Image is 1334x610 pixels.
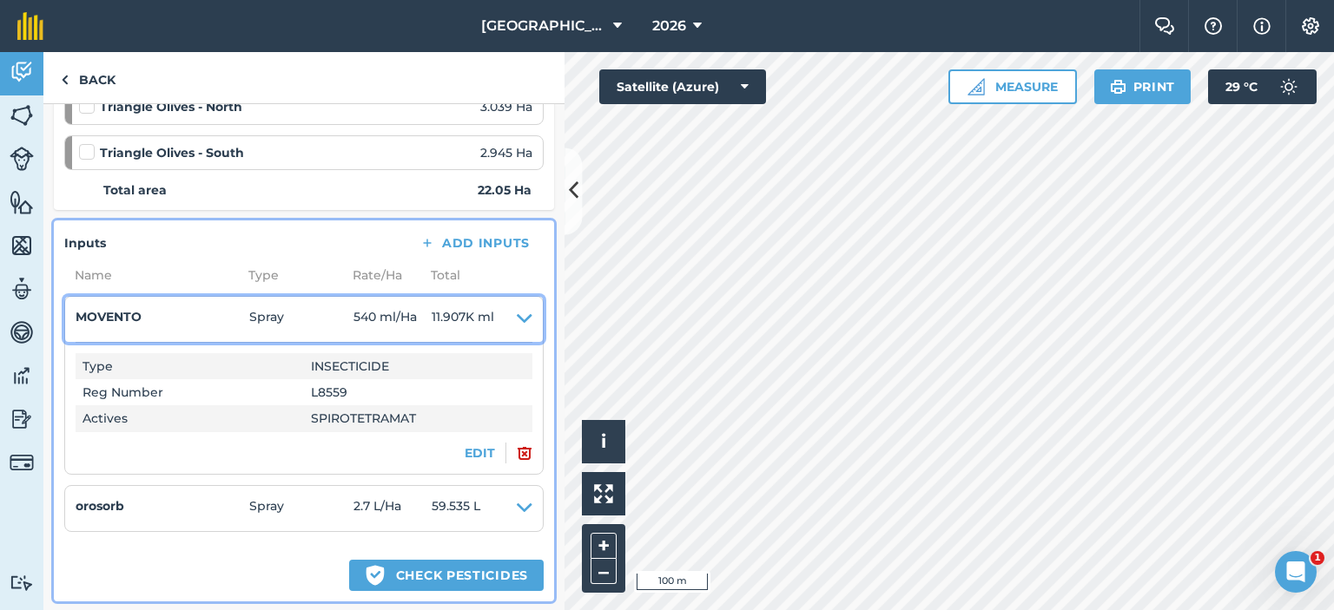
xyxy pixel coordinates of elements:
[1271,69,1306,104] img: svg+xml;base64,PD94bWwgdmVyc2lvbj0iMS4wIiBlbmNvZGluZz0idXRmLTgiPz4KPCEtLSBHZW5lcmF0b3I6IEFkb2JlIE...
[10,147,34,171] img: svg+xml;base64,PD94bWwgdmVyc2lvbj0iMS4wIiBlbmNvZGluZz0idXRmLTgiPz4KPCEtLSBHZW5lcmF0b3I6IEFkb2JlIE...
[1110,76,1126,97] img: svg+xml;base64,PHN2ZyB4bWxucz0iaHR0cDovL3d3dy53My5vcmcvMjAwMC9zdmciIHdpZHRoPSIxOSIgaGVpZ2h0PSIyNC...
[652,16,686,36] span: 2026
[304,353,532,379] td: INSECTICIDE
[591,559,617,584] button: –
[432,307,494,331] span: 11.907K ml
[582,420,625,463] button: i
[967,78,985,95] img: Ruler icon
[103,180,167,200] strong: Total area
[10,189,34,215] img: svg+xml;base64,PHN2ZyB4bWxucz0iaHR0cDovL3d3dy53My5vcmcvMjAwMC9zdmciIHdpZHRoPSI1NiIgaGVpZ2h0PSI2MC...
[420,266,460,285] span: Total
[76,379,304,405] th: Reg Number
[10,574,34,591] img: svg+xml;base64,PD94bWwgdmVyc2lvbj0iMS4wIiBlbmNvZGluZz0idXRmLTgiPz4KPCEtLSBHZW5lcmF0b3I6IEFkb2JlIE...
[1311,551,1324,565] span: 1
[353,496,432,521] span: 2.7 L / Ha
[64,266,238,285] span: Name
[76,496,249,515] h4: orosorb
[100,143,244,162] strong: Triangle Olives - South
[406,231,544,255] button: Add Inputs
[517,443,532,463] img: svg+xml;base64,PHN2ZyB4bWxucz0iaHR0cDovL3d3dy53My5vcmcvMjAwMC9zdmciIHdpZHRoPSIxOCIgaGVpZ2h0PSIyNC...
[1094,69,1192,104] button: Print
[10,102,34,128] img: svg+xml;base64,PHN2ZyB4bWxucz0iaHR0cDovL3d3dy53My5vcmcvMjAwMC9zdmciIHdpZHRoPSI1NiIgaGVpZ2h0PSI2MC...
[10,319,34,345] img: svg+xml;base64,PD94bWwgdmVyc2lvbj0iMS4wIiBlbmNvZGluZz0idXRmLTgiPz4KPCEtLSBHZW5lcmF0b3I6IEFkb2JlIE...
[238,266,342,285] span: Type
[76,307,532,331] summary: MOVENTOSpray540 ml/Ha11.907K ml
[10,59,34,85] img: svg+xml;base64,PD94bWwgdmVyc2lvbj0iMS4wIiBlbmNvZGluZz0idXRmLTgiPz4KPCEtLSBHZW5lcmF0b3I6IEFkb2JlIE...
[249,307,353,331] span: Spray
[1225,69,1258,104] span: 29 ° C
[481,16,606,36] span: [GEOGRAPHIC_DATA]
[599,69,766,104] button: Satellite (Azure)
[76,353,304,379] th: Type
[17,12,43,40] img: fieldmargin Logo
[465,443,495,462] button: EDIT
[480,143,532,162] span: 2.945 Ha
[478,180,532,200] strong: 22.05 Ha
[342,266,420,285] span: Rate/ Ha
[1300,17,1321,35] img: A cog icon
[64,233,106,253] h4: Inputs
[100,97,242,116] strong: Triangle Olives - North
[43,52,133,103] a: Back
[948,69,1077,104] button: Measure
[10,276,34,302] img: svg+xml;base64,PD94bWwgdmVyc2lvbj0iMS4wIiBlbmNvZGluZz0idXRmLTgiPz4KPCEtLSBHZW5lcmF0b3I6IEFkb2JlIE...
[10,363,34,389] img: svg+xml;base64,PD94bWwgdmVyc2lvbj0iMS4wIiBlbmNvZGluZz0idXRmLTgiPz4KPCEtLSBHZW5lcmF0b3I6IEFkb2JlIE...
[480,97,532,116] span: 3.039 Ha
[1208,69,1317,104] button: 29 °C
[1253,16,1271,36] img: svg+xml;base64,PHN2ZyB4bWxucz0iaHR0cDovL3d3dy53My5vcmcvMjAwMC9zdmciIHdpZHRoPSIxNyIgaGVpZ2h0PSIxNy...
[61,69,69,90] img: svg+xml;base64,PHN2ZyB4bWxucz0iaHR0cDovL3d3dy53My5vcmcvMjAwMC9zdmciIHdpZHRoPSI5IiBoZWlnaHQ9IjI0Ii...
[10,233,34,259] img: svg+xml;base64,PHN2ZyB4bWxucz0iaHR0cDovL3d3dy53My5vcmcvMjAwMC9zdmciIHdpZHRoPSI1NiIgaGVpZ2h0PSI2MC...
[76,307,249,326] h4: MOVENTO
[591,533,617,559] button: +
[601,430,606,452] span: i
[10,406,34,432] img: svg+xml;base64,PD94bWwgdmVyc2lvbj0iMS4wIiBlbmNvZGluZz0idXRmLTgiPz4KPCEtLSBHZW5lcmF0b3I6IEFkb2JlIE...
[1275,551,1317,593] iframe: Intercom live chat
[349,560,544,591] button: Check pesticides
[1203,17,1224,35] img: A question mark icon
[249,496,353,521] span: Spray
[1154,17,1175,35] img: Two speech bubbles overlapping with the left bubble in the forefront
[76,405,304,431] th: Actives
[353,307,432,331] span: 540 ml / Ha
[304,379,532,405] td: L8559
[304,405,532,431] td: SPIROTETRAMAT
[10,450,34,475] img: svg+xml;base64,PD94bWwgdmVyc2lvbj0iMS4wIiBlbmNvZGluZz0idXRmLTgiPz4KPCEtLSBHZW5lcmF0b3I6IEFkb2JlIE...
[76,496,532,521] summary: orosorbSpray2.7 L/Ha59.535 L
[594,484,613,503] img: Four arrows, one pointing top left, one top right, one bottom right and the last bottom left
[432,496,480,521] span: 59.535 L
